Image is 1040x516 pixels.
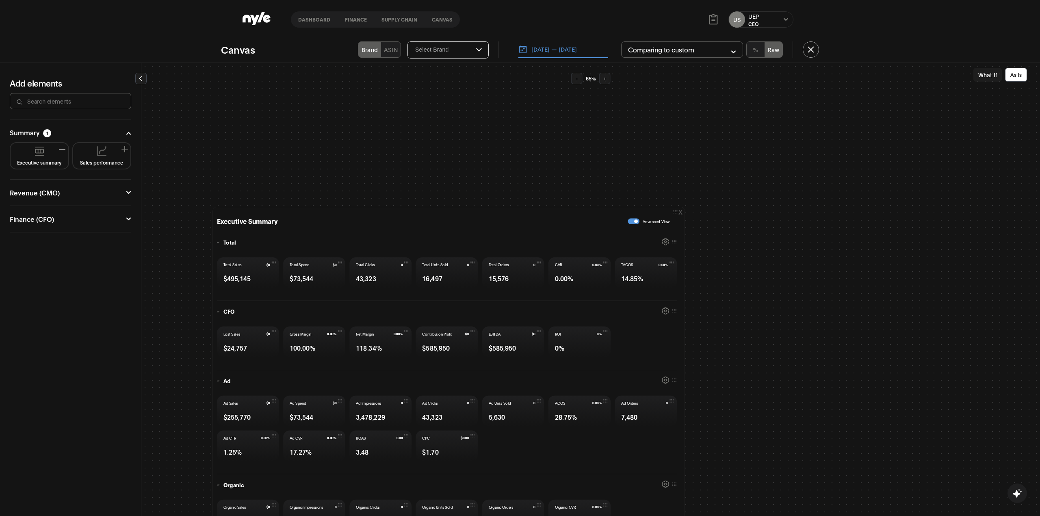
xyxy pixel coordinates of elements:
button: Sales performance [76,146,128,165]
button: TACOS0.00%14.85% [615,257,677,288]
span: 0.00% [261,436,271,440]
span: Ad Spend [290,401,306,406]
div: CFO [217,308,235,316]
div: Summary [10,129,51,137]
span: 0 [467,505,469,509]
span: Total Sales [223,262,241,267]
span: 28.75% [555,412,577,422]
span: 0.00% [659,263,668,267]
span: 0.00% [592,263,602,267]
button: Ad Impressions03,478,229 [350,396,412,426]
button: Executive summary [14,146,65,165]
h3: Add elements [10,78,131,88]
span: 0 [401,263,403,267]
span: Contribution Profit [422,331,452,336]
span: 0 [534,263,536,267]
button: Ad Clicks043,323 [416,396,478,426]
span: 3,478,229 [356,412,386,422]
span: Organic Orders [489,505,513,510]
span: 0.00% [555,274,574,283]
div: Organic [217,481,244,489]
span: $255,770 [223,412,251,422]
span: 17.27% [290,447,312,457]
button: Canvas [425,17,460,22]
span: 0 [534,401,536,405]
span: Total Clicks [356,262,375,267]
span: 0.00 [396,436,403,440]
span: 16,497 [422,274,442,283]
button: Organic [217,481,677,489]
button: Ad Orders07,480 [615,396,677,426]
button: [DATE] — [DATE] [518,41,608,58]
button: Brand [358,42,381,57]
span: 0.00% [327,332,337,336]
button: Ad [217,377,677,385]
span: 0% [555,343,564,353]
span: Advanced View [643,219,669,224]
span: $73,544 [290,412,314,422]
span: Ad Orders [621,401,638,406]
span: 0 [666,401,668,405]
button: Contribution Profit$0$585,950 [416,327,478,357]
button: Raw [765,42,782,57]
span: 0 [534,505,536,509]
span: 0 [335,505,337,509]
button: Ad CTR0.00%1.25% [217,431,279,461]
span: Organic Units Sold [422,505,453,510]
button: Total Spend$0$73,544 [284,257,346,288]
span: TACOS [621,262,633,267]
span: 1.25% [223,447,242,457]
button: Comparing to custom [621,41,743,58]
button: ROI0%0% [549,327,611,357]
span: 0% [597,332,602,336]
span: $0 [266,263,270,267]
button: - [571,73,583,84]
span: CVR [555,262,562,267]
button: What If [973,68,1002,82]
span: 0 [401,505,403,509]
button: Revenue (CMO) [10,189,131,196]
button: Ad Units Sold05,630 [482,396,544,426]
span: Ad Clicks [422,401,438,406]
span: CPC [422,436,430,441]
button: Supply chain [374,17,425,22]
div: Finance (CFO) [10,216,54,222]
span: Lost Sales [223,331,240,336]
span: 43,323 [356,274,376,283]
div: Total [217,238,236,247]
span: 0.00% [327,436,337,440]
input: Search elements [26,97,124,106]
button: Gross Margin0.00%100.00% [284,327,346,357]
span: Ad CTR [223,436,236,441]
button: Lost Sales$0$24,757 [217,327,279,357]
button: As Is [1005,68,1027,82]
span: Total Orders [489,262,509,267]
span: 15,576 [489,274,509,283]
span: $0.00 [461,436,469,440]
button: Total Units Sold016,497 [416,257,478,288]
input: Select Brand [414,46,476,54]
span: Organic CVR [555,505,576,510]
img: Executive summary [35,146,44,156]
img: Calendar [518,45,527,54]
span: $0 [532,332,535,336]
h3: Executive Summary [217,217,278,225]
span: ACOS [555,401,565,406]
span: $585,950 [422,343,450,353]
button: Summary1 [10,129,131,137]
span: Ad Units Sold [489,401,511,406]
span: 0 [401,401,403,405]
button: finance [338,17,374,22]
span: Organic Sales [223,505,246,510]
span: ROI [555,331,561,336]
span: Net Margin [356,331,374,336]
button: CVR0.00%0.00% [549,257,611,288]
button: UEPCEO [748,12,759,27]
button: + [599,73,611,84]
span: Ad Sales [223,401,238,406]
span: 0.00% [592,401,602,405]
span: Gross Margin [290,331,311,336]
span: $0 [266,332,270,336]
button: % [747,42,765,57]
span: 65 % [586,75,596,82]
